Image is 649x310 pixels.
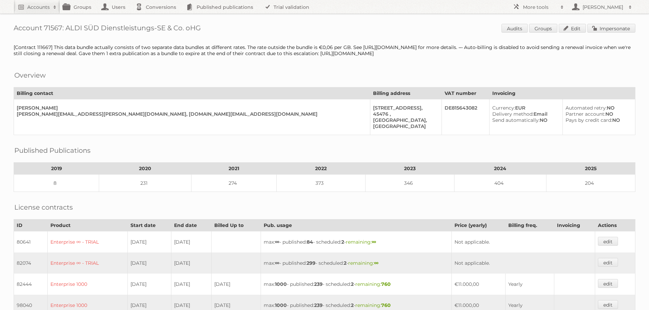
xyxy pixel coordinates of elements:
[505,219,554,231] th: Billing freq.
[523,4,557,11] h2: More tools
[17,111,365,117] div: [PERSON_NAME][EMAIL_ADDRESS][PERSON_NAME][DOMAIN_NAME], [DOMAIN_NAME][EMAIL_ADDRESS][DOMAIN_NAME]
[307,260,315,266] strong: 299
[373,105,436,111] div: [STREET_ADDRESS],
[351,302,354,308] strong: 2
[127,252,171,274] td: [DATE]
[489,87,635,99] th: Invoicing
[14,44,635,56] div: [Contract 111667] This data bundle actually consists of two separate data bundles at different ra...
[191,175,277,192] td: 274
[442,99,489,135] td: DE815643082
[492,111,534,117] span: Delivery method:
[14,274,48,295] td: 82444
[373,117,436,123] div: [GEOGRAPHIC_DATA],
[595,219,635,231] th: Actions
[566,105,607,111] span: Automated retry:
[451,219,505,231] th: Price (yearly)
[14,175,99,192] td: 8
[261,252,451,274] td: max: - published: - scheduled: -
[171,274,211,295] td: [DATE]
[171,252,211,274] td: [DATE]
[314,302,323,308] strong: 239
[355,302,391,308] span: remaining:
[366,163,454,175] th: 2023
[492,117,540,123] span: Send automatically:
[492,117,557,123] div: NO
[442,87,489,99] th: VAT number
[99,163,191,175] th: 2020
[492,105,557,111] div: EUR
[14,87,370,99] th: Billing contact
[581,4,625,11] h2: [PERSON_NAME]
[559,24,586,33] a: Edit
[14,70,46,80] h2: Overview
[566,105,630,111] div: NO
[14,219,48,231] th: ID
[451,231,595,253] td: Not applicable.
[127,231,171,253] td: [DATE]
[314,281,323,287] strong: 239
[381,302,391,308] strong: 760
[355,281,391,287] span: remaining:
[492,105,515,111] span: Currency:
[47,274,127,295] td: Enterprise 1000
[47,252,127,274] td: Enterprise ∞ - TRIAL
[275,281,287,287] strong: 1000
[366,175,454,192] td: 346
[546,175,635,192] td: 204
[341,239,344,245] strong: 2
[171,231,211,253] td: [DATE]
[14,24,635,34] h1: Account 71567: ALDI SÜD Dienstleistungs-SE & Co. oHG
[529,24,557,33] a: Groups
[566,111,605,117] span: Partner account:
[370,87,442,99] th: Billing address
[277,163,366,175] th: 2022
[454,175,546,192] td: 404
[373,123,436,129] div: [GEOGRAPHIC_DATA]
[566,117,630,123] div: NO
[99,175,191,192] td: 231
[261,274,451,295] td: max: - published: - scheduled: -
[381,281,391,287] strong: 760
[451,274,505,295] td: €11.000,00
[492,111,557,117] div: Email
[211,219,261,231] th: Billed Up to
[554,219,595,231] th: Invoicing
[451,252,595,274] td: Not applicable.
[351,281,354,287] strong: 2
[275,302,287,308] strong: 1000
[566,111,630,117] div: NO
[47,219,127,231] th: Product
[261,219,451,231] th: Pub. usage
[546,163,635,175] th: 2025
[127,219,171,231] th: Start date
[14,163,99,175] th: 2019
[261,231,451,253] td: max: - published: - scheduled: -
[505,274,554,295] td: Yearly
[598,258,618,267] a: edit
[171,219,211,231] th: End date
[501,24,528,33] a: Audits
[14,231,48,253] td: 80641
[346,239,376,245] span: remaining:
[211,274,261,295] td: [DATE]
[275,260,279,266] strong: ∞
[374,260,378,266] strong: ∞
[598,237,618,246] a: edit
[27,4,50,11] h2: Accounts
[277,175,366,192] td: 373
[307,239,313,245] strong: 84
[14,145,91,156] h2: Published Publications
[275,239,279,245] strong: ∞
[454,163,546,175] th: 2024
[17,105,365,111] div: [PERSON_NAME]
[191,163,277,175] th: 2021
[566,117,612,123] span: Pays by credit card:
[127,274,171,295] td: [DATE]
[598,279,618,288] a: edit
[587,24,635,33] a: Impersonate
[373,111,436,117] div: 45476 ,
[14,202,73,212] h2: License contracts
[372,239,376,245] strong: ∞
[344,260,346,266] strong: 2
[598,300,618,309] a: edit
